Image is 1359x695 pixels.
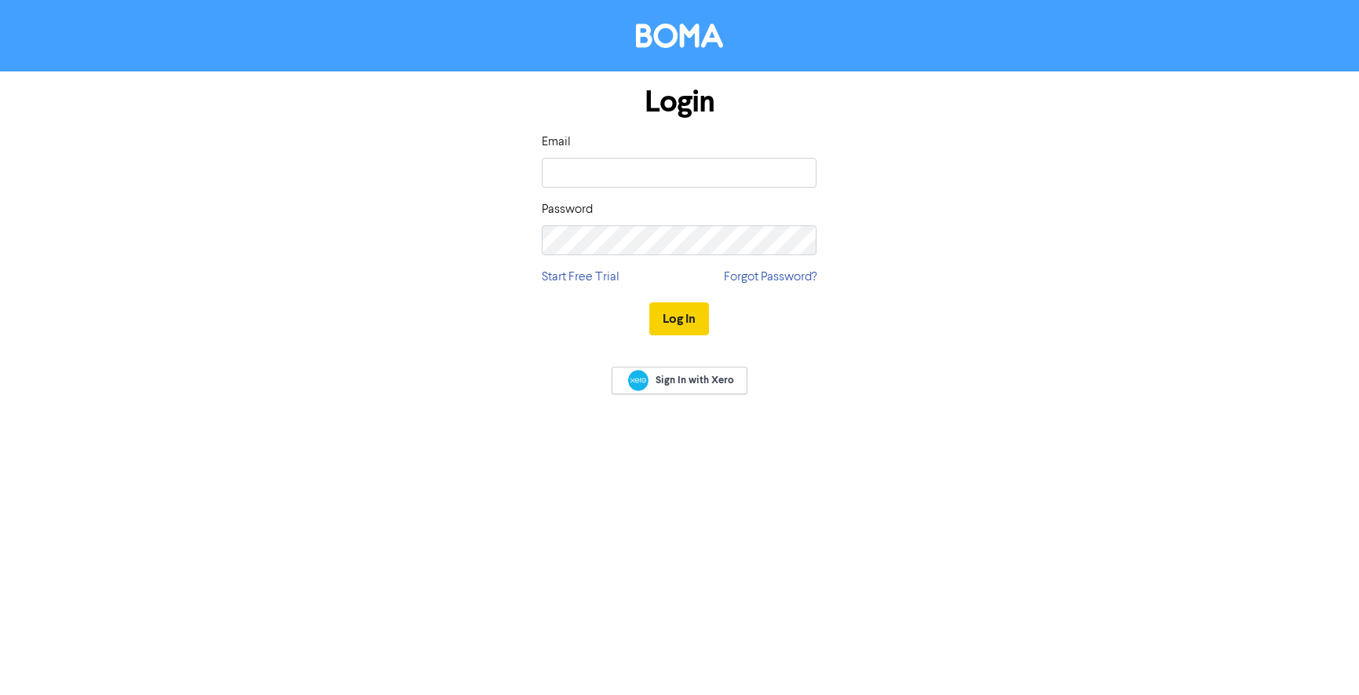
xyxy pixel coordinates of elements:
a: Start Free Trial [542,268,619,287]
a: Forgot Password? [724,268,816,287]
label: Email [542,133,571,152]
label: Password [542,200,593,219]
h1: Login [542,84,816,120]
img: BOMA Logo [636,24,723,48]
img: Xero logo [628,370,648,391]
button: Log In [649,302,709,335]
a: Sign In with Xero [612,367,747,394]
span: Sign In with Xero [656,373,734,387]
